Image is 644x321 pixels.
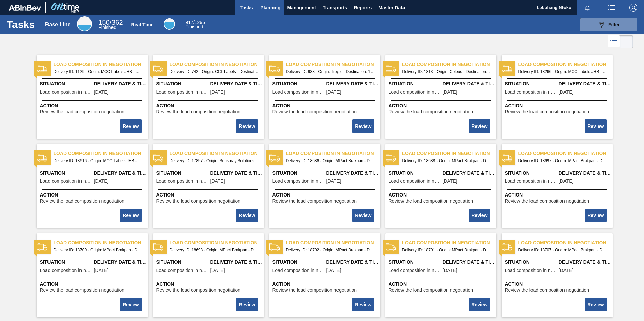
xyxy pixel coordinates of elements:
[286,239,380,246] span: Load composition in negotiation
[585,119,607,134] div: Complete task: 2204597
[389,179,441,184] span: Load composition in negotiation
[210,179,225,184] span: 08/11/2025,
[518,150,613,157] span: Load composition in negotiation
[156,179,208,184] span: Load composition in negotiation
[505,281,611,288] span: Action
[286,68,375,75] span: Delivery ID: 938 - Origin: Tropic - Destination: 1SD
[210,80,262,87] span: Delivery Date & Time
[353,297,375,312] div: Complete task: 2205069
[120,209,141,222] button: Review
[469,209,490,222] button: Review
[156,170,208,177] span: Situation
[260,4,280,12] span: Planning
[286,246,375,254] span: Delivery ID: 18702 - Origin: MPact Brakpan - Destination: 1SD
[505,102,611,109] span: Action
[469,208,491,223] div: Complete task: 2204745
[45,22,71,28] div: Base Line
[40,288,125,293] span: Review the load composition negotiation
[40,259,92,266] span: Situation
[94,268,109,273] span: 09/05/2025,
[54,150,148,157] span: Load composition in negotiation
[54,68,142,75] span: Delivery ID: 1129 - Origin: MCC Labels JHB - Destination: 1SD
[505,170,557,177] span: Situation
[608,22,620,27] span: Filter
[386,153,396,163] img: status
[505,288,589,293] span: Review the load composition negotiation
[40,90,92,95] span: Load composition in negotiation
[502,64,512,74] img: status
[40,281,146,288] span: Action
[94,170,146,177] span: Delivery Date & Time
[156,80,208,87] span: Situation
[156,268,208,273] span: Load composition in negotiation
[272,109,357,114] span: Review the load composition negotiation
[577,3,598,12] button: Notifications
[170,150,264,157] span: Load composition in negotiation
[54,157,142,165] span: Delivery ID: 18616 - Origin: MCC Labels JHB - Destination: 1SD
[352,209,374,222] button: Review
[94,90,109,95] span: 03/31/2023,
[236,119,258,133] button: Review
[469,119,491,134] div: Complete task: 2204596
[272,199,357,204] span: Review the load composition negotiation
[40,268,92,273] span: Load composition in negotiation
[443,80,495,87] span: Delivery Date & Time
[443,170,495,177] span: Delivery Date & Time
[389,109,473,114] span: Review the load composition negotiation
[353,208,375,223] div: Complete task: 2204743
[186,24,203,29] span: Finished
[269,64,280,74] img: status
[272,191,379,199] span: Action
[608,35,620,48] div: List Vision
[502,153,512,163] img: status
[505,109,589,114] span: Review the load composition negotiation
[37,153,47,163] img: status
[386,64,396,74] img: status
[40,191,146,199] span: Action
[272,179,325,184] span: Load composition in negotiation
[326,170,379,177] span: Delivery Date & Time
[156,288,241,293] span: Review the load composition negotiation
[210,170,262,177] span: Delivery Date & Time
[121,208,142,223] div: Complete task: 2204598
[386,242,396,252] img: status
[153,153,163,163] img: status
[389,199,473,204] span: Review the load composition negotiation
[378,4,405,12] span: Master Data
[210,259,262,266] span: Delivery Date & Time
[402,246,491,254] span: Delivery ID: 18701 - Origin: MPact Brakpan - Destination: 1SD
[469,298,490,311] button: Review
[156,259,208,266] span: Situation
[170,61,264,68] span: Load composition in negotiation
[326,268,341,273] span: 09/05/2025,
[98,19,123,26] span: / 362
[443,90,457,95] span: 06/02/2023,
[94,259,146,266] span: Delivery Date & Time
[585,119,606,133] button: Review
[580,18,637,31] button: Filter
[352,119,374,133] button: Review
[269,242,280,252] img: status
[40,109,125,114] span: Review the load composition negotiation
[98,19,109,26] span: 150
[518,239,613,246] span: Load composition in negotiation
[272,259,325,266] span: Situation
[389,191,495,199] span: Action
[237,119,258,134] div: Complete task: 2204594
[40,179,92,184] span: Load composition in negotiation
[402,239,496,246] span: Load composition in negotiation
[239,4,254,12] span: Tasks
[156,281,262,288] span: Action
[170,68,259,75] span: Delivery ID: 742 - Origin: CCL Labels - Destination: 1SD
[559,80,611,87] span: Delivery Date & Time
[608,4,616,12] img: userActions
[272,80,325,87] span: Situation
[120,298,141,311] button: Review
[469,297,491,312] div: Complete task: 2205070
[156,90,208,95] span: Load composition in negotiation
[402,157,491,165] span: Delivery ID: 18688 - Origin: MPact Brakpan - Destination: 1SB
[156,199,241,204] span: Review the load composition negotiation
[585,297,607,312] div: Complete task: 2205229
[389,268,441,273] span: Load composition in negotiation
[272,170,325,177] span: Situation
